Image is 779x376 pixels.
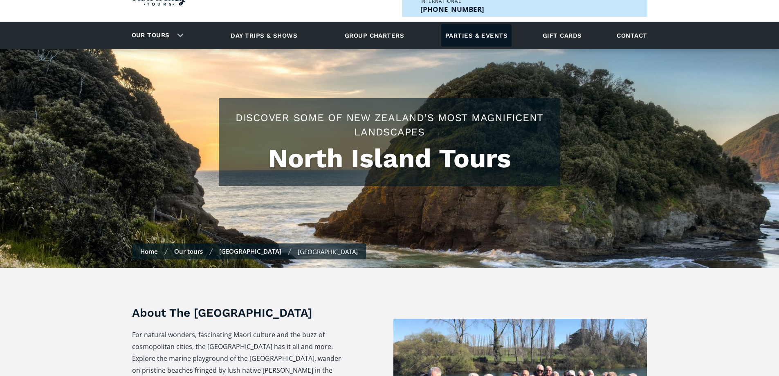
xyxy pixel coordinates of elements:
h2: Discover some of New Zealand's most magnificent landscapes [227,110,552,139]
a: Our tours [126,26,176,45]
p: [PHONE_NUMBER] [420,6,484,13]
a: Day trips & shows [220,24,308,47]
div: [GEOGRAPHIC_DATA] [298,248,358,256]
h1: North Island Tours [227,143,552,174]
a: Contact [613,24,651,47]
a: Call us outside of NZ on +6463447465 [420,6,484,13]
a: Group charters [334,24,414,47]
a: Home [140,247,158,255]
nav: breadcrumbs [132,243,366,259]
div: Our tours [122,24,190,47]
a: [GEOGRAPHIC_DATA] [219,247,281,255]
a: Our tours [174,247,203,255]
h3: About The [GEOGRAPHIC_DATA] [132,305,342,321]
a: Parties & events [441,24,512,47]
a: Gift cards [539,24,586,47]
